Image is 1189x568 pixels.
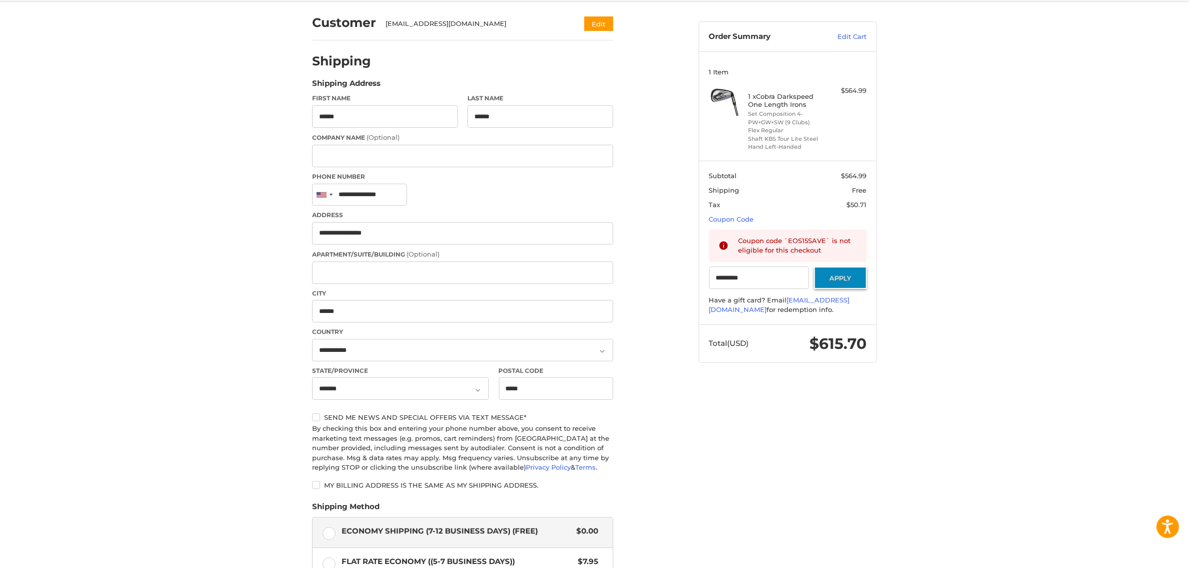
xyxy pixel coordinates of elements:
[312,481,613,489] label: My billing address is the same as my shipping address.
[749,92,825,109] h4: 1 x Cobra Darkspeed One Length Irons
[312,250,613,260] label: Apartment/Suite/Building
[584,16,613,31] button: Edit
[312,424,613,473] div: By checking this box and entering your phone number above, you consent to receive marketing text ...
[749,143,825,151] li: Hand Left-Handed
[312,501,380,517] legend: Shipping Method
[312,94,458,103] label: First Name
[827,86,867,96] div: $564.99
[749,126,825,135] li: Flex Regular
[467,94,613,103] label: Last Name
[571,526,598,537] span: $0.00
[312,327,613,336] label: Country
[709,186,740,194] span: Shipping
[841,172,867,180] span: $564.99
[814,267,867,289] button: Apply
[342,526,572,537] span: Economy Shipping (7-12 Business Days) (Free)
[575,463,596,471] a: Terms
[852,186,867,194] span: Free
[749,110,825,126] li: Set Composition 4-PW+GW+SW (9 Clubs)
[847,201,867,209] span: $50.71
[499,366,614,375] label: Postal Code
[312,78,381,94] legend: Shipping Address
[709,32,816,42] h3: Order Summary
[749,135,825,143] li: Shaft KBS Tour Lite Steel
[709,338,749,348] span: Total (USD)
[526,463,571,471] a: Privacy Policy
[312,133,613,143] label: Company Name
[313,184,336,206] div: United States: +1
[709,68,867,76] h3: 1 Item
[573,556,598,568] span: $7.95
[739,236,857,256] div: Coupon code `EOS15SAVE` is not eligible for this checkout
[709,267,809,289] input: Gift Certificate or Coupon Code
[709,172,737,180] span: Subtotal
[810,334,867,353] span: $615.70
[312,366,489,375] label: State/Province
[709,295,867,315] div: Have a gift card? Email for redemption info.
[367,133,399,141] small: (Optional)
[709,215,754,223] a: Coupon Code
[709,201,721,209] span: Tax
[312,15,376,30] h2: Customer
[312,53,371,69] h2: Shipping
[312,413,613,421] label: Send me news and special offers via text message*
[342,556,573,568] span: Flat Rate Economy ((5-7 Business Days))
[816,32,867,42] a: Edit Cart
[312,211,613,220] label: Address
[312,289,613,298] label: City
[406,250,439,258] small: (Optional)
[312,172,613,181] label: Phone Number
[386,19,565,29] div: [EMAIL_ADDRESS][DOMAIN_NAME]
